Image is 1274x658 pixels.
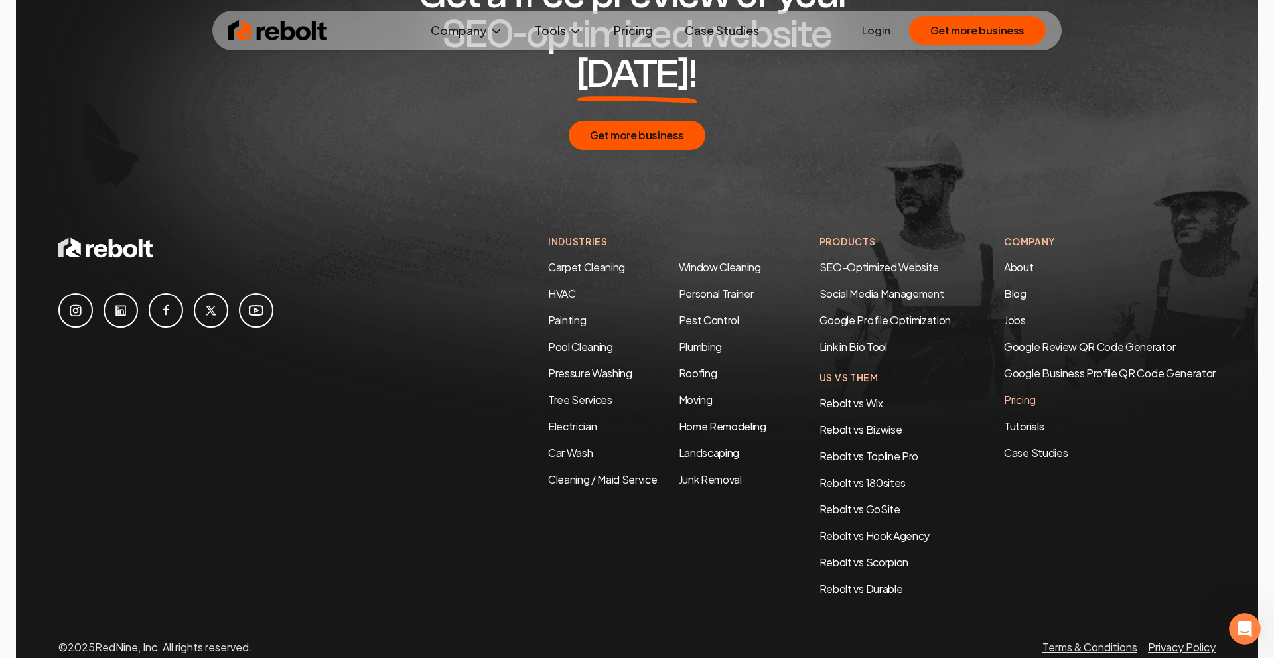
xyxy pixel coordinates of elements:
[524,17,593,44] button: Tools
[674,17,770,44] a: Case Studies
[819,287,944,300] a: Social Media Management
[1004,392,1216,408] a: Pricing
[58,639,252,655] p: © 2025 RedNine, Inc. All rights reserved.
[679,260,761,274] a: Window Cleaning
[548,287,576,300] a: HVAC
[819,260,939,274] a: SEO-Optimized Website
[548,393,612,407] a: Tree Services
[819,582,903,596] a: Rebolt vs Durable
[819,529,930,543] a: Rebolt vs Hook Agency
[1004,419,1216,434] a: Tutorials
[909,16,1046,45] button: Get more business
[679,366,717,380] a: Roofing
[577,54,697,94] span: [DATE]!
[819,476,906,490] a: Rebolt vs 180sites
[679,287,754,300] a: Personal Trainer
[679,393,713,407] a: Moving
[819,423,902,436] a: Rebolt vs Bizwise
[548,366,632,380] a: Pressure Washing
[1148,640,1216,654] a: Privacy Policy
[819,371,951,385] h4: Us Vs Them
[1042,640,1137,654] a: Terms & Conditions
[862,23,890,38] a: Login
[1004,313,1026,327] a: Jobs
[548,260,625,274] a: Carpet Cleaning
[819,449,918,463] a: Rebolt vs Topline Pro
[1004,260,1033,274] a: About
[679,472,742,486] a: Junk Removal
[569,121,705,150] button: Get more business
[679,313,739,327] a: Pest Control
[819,235,951,249] h4: Products
[420,17,514,44] button: Company
[819,340,887,354] a: Link in Bio Tool
[548,446,593,460] a: Car Wash
[679,340,722,354] a: Plumbing
[819,396,883,410] a: Rebolt vs Wix
[548,472,658,486] a: Cleaning / Maid Service
[679,419,766,433] a: Home Remodeling
[1004,445,1216,461] a: Case Studies
[1229,613,1261,645] iframe: Intercom live chat
[819,313,951,327] a: Google Profile Optimization
[1004,340,1175,354] a: Google Review QR Code Generator
[548,235,766,249] h4: Industries
[679,446,739,460] a: Landscaping
[548,340,613,354] a: Pool Cleaning
[548,419,597,433] a: Electrician
[548,313,586,327] a: Painting
[603,17,664,44] a: Pricing
[1004,287,1026,300] a: Blog
[819,502,900,516] a: Rebolt vs GoSite
[1004,366,1216,380] a: Google Business Profile QR Code Generator
[819,555,908,569] a: Rebolt vs Scorpion
[1004,235,1216,249] h4: Company
[228,17,328,44] img: Rebolt Logo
